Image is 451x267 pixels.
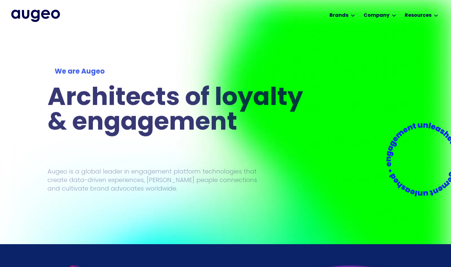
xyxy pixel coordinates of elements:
[11,10,60,22] img: Augeo's full logo in midnight blue.
[48,86,311,136] h1: Architects of loyalty & engagement
[11,10,60,22] a: home
[48,167,257,193] p: Augeo is a global leader in engagement platform technologies that create data-driven experiences,...
[364,12,389,19] div: Company
[55,67,303,77] div: We are Augeo
[405,12,432,19] div: Resources
[329,12,348,19] div: Brands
